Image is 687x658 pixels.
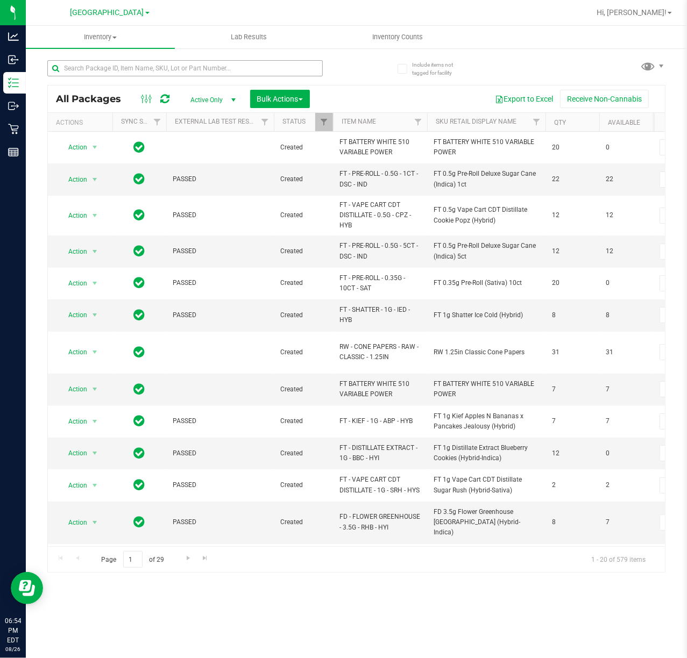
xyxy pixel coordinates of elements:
[59,414,88,429] span: Action
[434,507,539,538] span: FD 3.5g Flower Greenhouse [GEOGRAPHIC_DATA] (Hybrid-Indica)
[134,275,145,290] span: In Sync
[8,31,19,42] inline-svg: Analytics
[552,210,593,220] span: 12
[280,347,327,357] span: Created
[148,113,166,131] a: Filter
[434,475,539,495] span: FT 1g Vape Cart CDT Distillate Sugar Rush (Hybrid-Sativa)
[88,307,102,323] span: select
[134,345,145,360] span: In Sync
[552,246,593,256] span: 12
[552,174,593,184] span: 22
[134,140,145,155] span: In Sync
[173,174,267,184] span: PASSED
[173,416,267,426] span: PASSED
[134,307,145,323] span: In Sync
[92,551,173,568] span: Page of 29
[88,172,102,187] span: select
[323,26,472,48] a: Inventory Counts
[175,26,324,48] a: Lab Results
[606,416,647,426] span: 7
[434,205,539,225] span: FT 0.5g Vape Cart CDT Distillate Cookie Popz (Hybrid)
[5,645,21,653] p: 08/26
[342,118,376,125] a: Item Name
[88,478,102,493] span: select
[552,142,593,153] span: 20
[606,347,647,357] span: 31
[282,118,306,125] a: Status
[412,61,466,77] span: Include items not tagged for facility
[134,382,145,397] span: In Sync
[552,278,593,288] span: 20
[339,475,421,495] span: FT - VAPE CART CDT DISTILLATE - 1G - SRH - HYS
[134,514,145,530] span: In Sync
[280,310,327,320] span: Created
[173,480,267,490] span: PASSED
[173,310,267,320] span: PASSED
[339,305,421,325] span: FT - SHATTER - 1G - IED - HYB
[434,137,539,158] span: FT BATTERY WHITE 510 VARIABLE POWER
[134,244,145,259] span: In Sync
[409,113,427,131] a: Filter
[59,244,88,259] span: Action
[606,174,647,184] span: 22
[339,379,421,399] span: FT BATTERY WHITE 510 VARIABLE POWER
[59,345,88,360] span: Action
[339,137,421,158] span: FT BATTERY WHITE 510 VARIABLE POWER
[56,119,108,126] div: Actions
[606,278,647,288] span: 0
[434,278,539,288] span: FT 0.35g Pre-Roll (Sativa) 10ct
[339,342,421,362] span: RW - CONE PAPERS - RAW - CLASSIC - 1.25IN
[280,384,327,395] span: Created
[8,101,19,111] inline-svg: Outbound
[173,278,267,288] span: PASSED
[339,416,421,426] span: FT - KIEF - 1G - ABP - HYB
[606,517,647,527] span: 7
[88,276,102,291] span: select
[47,60,323,76] input: Search Package ID, Item Name, SKU, Lot or Part Number...
[606,142,647,153] span: 0
[436,118,516,125] a: Sku Retail Display Name
[434,310,539,320] span: FT 1g Shatter Ice Cold (Hybrid)
[608,119,640,126] a: Available
[434,379,539,399] span: FT BATTERY WHITE 510 VARIABLE POWER
[256,113,274,131] a: Filter
[434,411,539,432] span: FT 1g Kief Apples N Bananas x Pancakes Jealousy (Hybrid)
[280,246,327,256] span: Created
[59,382,88,397] span: Action
[528,113,546,131] a: Filter
[134,446,145,461] span: In Sync
[552,347,593,357] span: 31
[216,32,281,42] span: Lab Results
[552,310,593,320] span: 8
[552,480,593,490] span: 2
[8,54,19,65] inline-svg: Inbound
[339,200,421,231] span: FT - VAPE CART CDT DISTILLATE - 0.5G - CPZ - HYB
[173,517,267,527] span: PASSED
[339,241,421,261] span: FT - PRE-ROLL - 0.5G - 5CT - DSC - IND
[59,446,88,461] span: Action
[88,345,102,360] span: select
[88,140,102,155] span: select
[59,208,88,223] span: Action
[583,551,654,567] span: 1 - 20 of 579 items
[134,413,145,428] span: In Sync
[88,382,102,397] span: select
[552,416,593,426] span: 7
[280,278,327,288] span: Created
[8,147,19,158] inline-svg: Reports
[88,414,102,429] span: select
[173,246,267,256] span: PASSED
[434,241,539,261] span: FT 0.5g Pre-Roll Deluxe Sugar Cane (Indica) 5ct
[280,517,327,527] span: Created
[606,246,647,256] span: 12
[8,77,19,88] inline-svg: Inventory
[134,208,145,223] span: In Sync
[606,448,647,459] span: 0
[280,448,327,459] span: Created
[560,90,649,108] button: Receive Non-Cannabis
[70,8,144,17] span: [GEOGRAPHIC_DATA]
[121,118,162,125] a: Sync Status
[552,384,593,395] span: 7
[8,124,19,134] inline-svg: Retail
[5,616,21,645] p: 06:54 PM EDT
